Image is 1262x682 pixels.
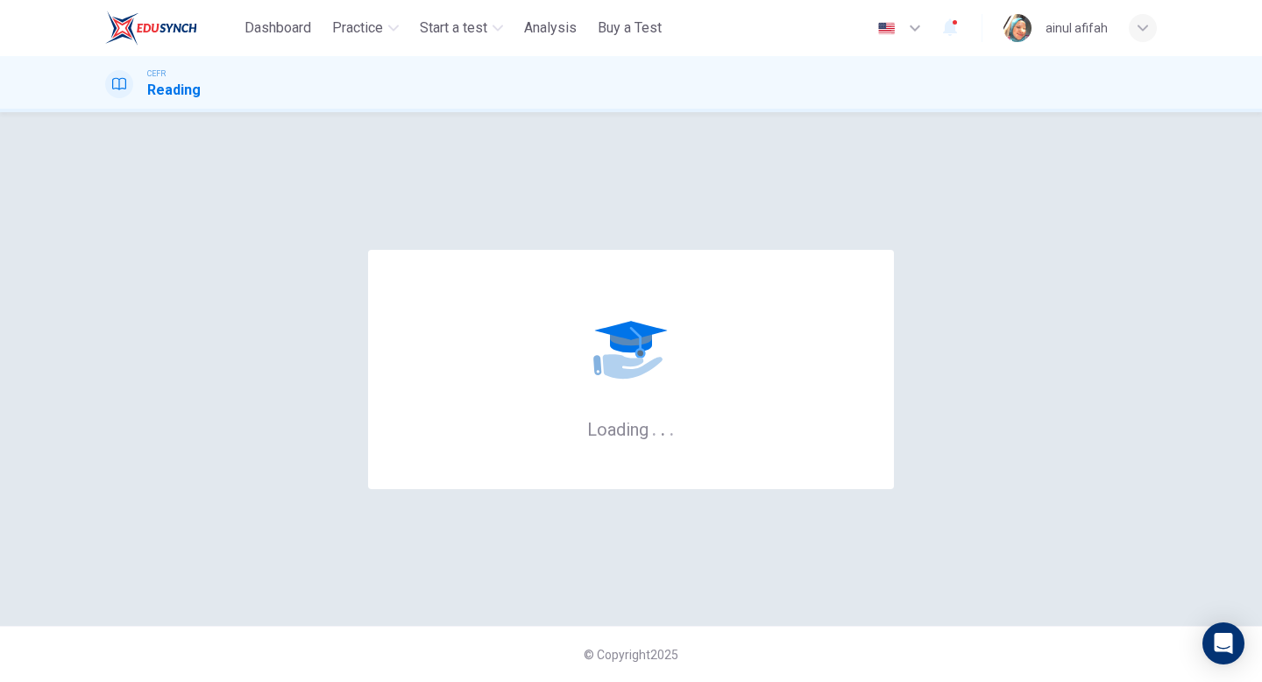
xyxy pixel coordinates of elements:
span: © Copyright 2025 [584,648,678,662]
img: en [876,22,897,35]
h6: . [651,413,657,442]
span: Practice [332,18,383,39]
img: ELTC logo [105,11,197,46]
span: Dashboard [245,18,311,39]
div: ainul afifah [1046,18,1108,39]
span: Buy a Test [598,18,662,39]
img: Profile picture [1003,14,1032,42]
h6: . [669,413,675,442]
span: Start a test [420,18,487,39]
button: Practice [325,12,406,44]
h6: . [660,413,666,442]
h6: Loading [587,417,675,440]
button: Analysis [517,12,584,44]
div: Open Intercom Messenger [1202,622,1244,664]
h1: Reading [147,80,201,101]
span: Analysis [524,18,577,39]
a: ELTC logo [105,11,238,46]
button: Start a test [413,12,510,44]
button: Dashboard [238,12,318,44]
button: Buy a Test [591,12,669,44]
span: CEFR [147,67,166,80]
